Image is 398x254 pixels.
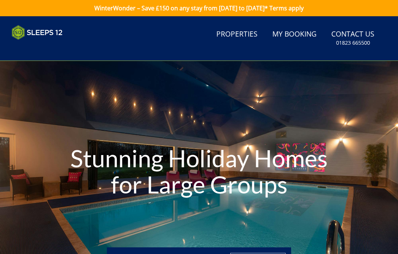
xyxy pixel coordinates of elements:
[8,44,85,51] iframe: Customer reviews powered by Trustpilot
[269,26,320,43] a: My Booking
[60,130,338,213] h1: Stunning Holiday Homes for Large Groups
[12,25,63,40] img: Sleeps 12
[336,39,370,47] small: 01823 665500
[213,26,261,43] a: Properties
[328,26,377,50] a: Contact Us01823 665500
